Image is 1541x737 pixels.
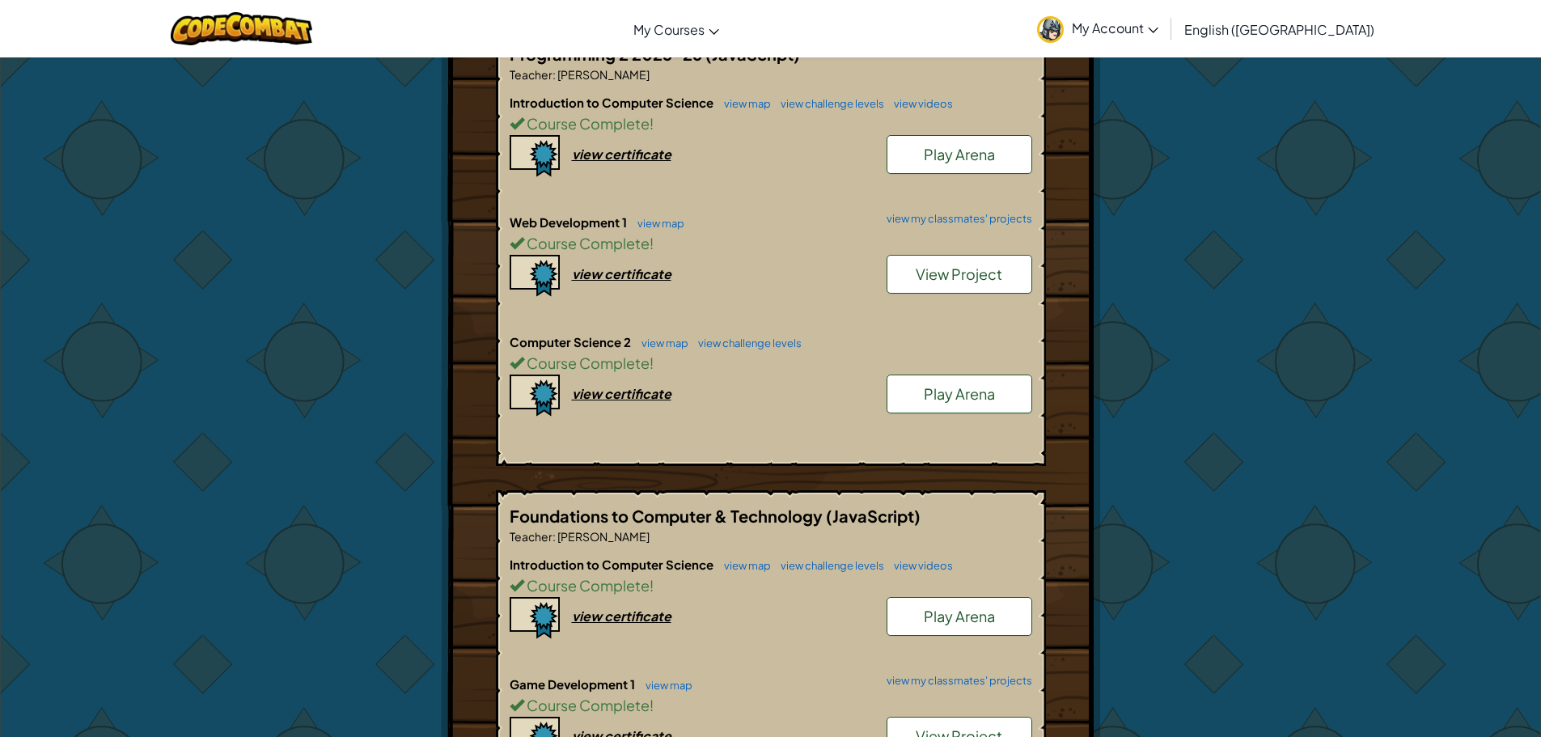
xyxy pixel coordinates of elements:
span: Play Arena [924,384,995,403]
span: [PERSON_NAME] [556,67,650,82]
span: Foundations to Computer & Technology [510,506,826,526]
span: Play Arena [924,607,995,625]
span: Course Complete [524,114,650,133]
div: view certificate [572,385,671,402]
span: Play Arena [924,145,995,163]
a: view map [633,337,688,349]
a: view my classmates' projects [878,676,1032,686]
span: My Account [1072,19,1158,36]
span: Game Development 1 [510,676,637,692]
a: English ([GEOGRAPHIC_DATA]) [1176,7,1382,51]
span: View Project [916,265,1002,283]
span: Introduction to Computer Science [510,95,716,110]
a: view challenge levels [773,559,884,572]
img: certificate-icon.png [510,375,560,417]
a: view certificate [510,608,671,625]
a: view map [716,97,771,110]
a: view my classmates' projects [878,214,1032,224]
span: ! [650,114,654,133]
a: view map [629,217,684,230]
span: ! [650,696,654,714]
span: Course Complete [524,234,650,252]
span: Course Complete [524,354,650,372]
div: view certificate [572,146,671,163]
span: Teacher [510,67,552,82]
img: certificate-icon.png [510,597,560,639]
a: My Courses [625,7,727,51]
a: view videos [886,97,953,110]
span: My Courses [633,21,705,38]
a: My Account [1029,3,1166,54]
span: English ([GEOGRAPHIC_DATA]) [1184,21,1374,38]
div: view certificate [572,608,671,625]
a: view certificate [510,265,671,282]
span: Computer Science 2 [510,334,633,349]
span: [PERSON_NAME] [556,529,650,544]
a: view map [716,559,771,572]
span: Course Complete [524,576,650,595]
a: view videos [886,559,953,572]
span: (JavaScript) [826,506,921,526]
span: Web Development 1 [510,214,629,230]
img: avatar [1037,16,1064,43]
span: ! [650,576,654,595]
div: view certificate [572,265,671,282]
a: view challenge levels [773,97,884,110]
span: ! [650,354,654,372]
span: Introduction to Computer Science [510,557,716,572]
img: certificate-icon.png [510,255,560,297]
span: ! [650,234,654,252]
a: view challenge levels [690,337,802,349]
a: view certificate [510,146,671,163]
span: Teacher [510,529,552,544]
img: certificate-icon.png [510,135,560,177]
a: view certificate [510,385,671,402]
span: : [552,67,556,82]
a: view map [637,679,692,692]
span: : [552,529,556,544]
img: CodeCombat logo [171,12,312,45]
span: Course Complete [524,696,650,714]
